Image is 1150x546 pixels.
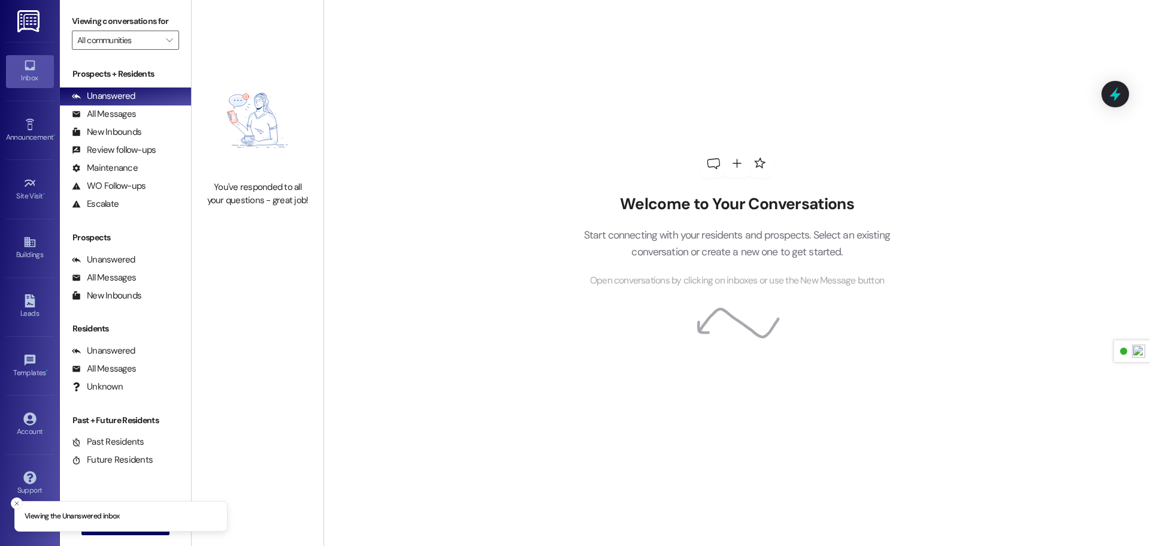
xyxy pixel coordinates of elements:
[72,454,153,466] div: Future Residents
[46,367,48,375] span: •
[72,198,119,210] div: Escalate
[77,31,160,50] input: All communities
[166,35,172,45] i: 
[72,363,136,375] div: All Messages
[60,68,191,80] div: Prospects + Residents
[72,254,135,266] div: Unanswered
[25,511,120,522] p: Viewing the Unanswered inbox
[72,436,144,448] div: Past Residents
[6,55,54,88] a: Inbox
[43,190,45,198] span: •
[6,232,54,264] a: Buildings
[205,181,310,207] div: You've responded to all your questions - great job!
[72,180,146,192] div: WO Follow-ups
[72,108,136,120] div: All Messages
[565,195,908,214] h2: Welcome to Your Conversations
[6,173,54,206] a: Site Visit •
[6,467,54,500] a: Support
[60,414,191,427] div: Past + Future Residents
[60,322,191,335] div: Residents
[72,12,179,31] label: Viewing conversations for
[6,291,54,323] a: Leads
[590,273,884,288] span: Open conversations by clicking on inboxes or use the New Message button
[205,66,310,175] img: empty-state
[60,231,191,244] div: Prospects
[6,409,54,441] a: Account
[72,272,136,284] div: All Messages
[72,381,123,393] div: Unknown
[72,289,141,302] div: New Inbounds
[72,126,141,138] div: New Inbounds
[565,227,908,261] p: Start connecting with your residents and prospects. Select an existing conversation or create a n...
[72,162,138,174] div: Maintenance
[11,497,23,509] button: Close toast
[72,144,156,156] div: Review follow-ups
[17,10,42,32] img: ResiDesk Logo
[72,90,135,102] div: Unanswered
[53,131,55,140] span: •
[6,350,54,382] a: Templates •
[72,345,135,357] div: Unanswered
